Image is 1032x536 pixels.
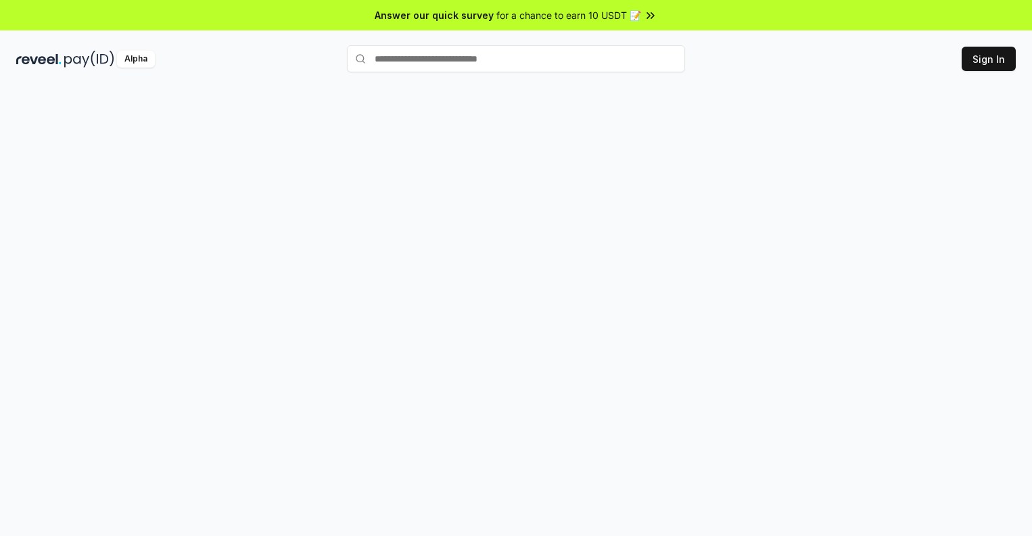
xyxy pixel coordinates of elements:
[496,8,641,22] span: for a chance to earn 10 USDT 📝
[117,51,155,68] div: Alpha
[64,51,114,68] img: pay_id
[375,8,494,22] span: Answer our quick survey
[16,51,62,68] img: reveel_dark
[962,47,1016,71] button: Sign In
